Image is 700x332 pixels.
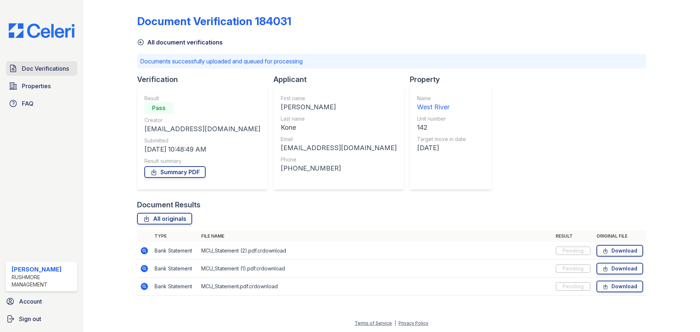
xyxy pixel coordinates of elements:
[140,57,643,66] p: Documents successfully uploaded and queued for processing
[144,117,260,124] div: Creator
[281,115,397,122] div: Last name
[198,278,553,296] td: MCU_Statement.pdf.crdownload
[198,260,553,278] td: MCU_Statement (1).pdf.crdownload
[144,137,260,144] div: Submitted
[398,320,428,326] a: Privacy Policy
[281,102,397,112] div: [PERSON_NAME]
[556,282,591,291] div: Pending
[3,312,80,326] a: Sign out
[281,122,397,133] div: Kone
[6,79,77,93] a: Properties
[137,74,273,85] div: Verification
[137,38,223,47] a: All document verifications
[417,122,466,133] div: 142
[19,315,41,323] span: Sign out
[137,200,201,210] div: Document Results
[144,166,206,178] a: Summary PDF
[417,95,466,112] a: Name West River
[273,74,410,85] div: Applicant
[410,74,497,85] div: Property
[19,297,42,306] span: Account
[3,23,80,38] img: CE_Logo_Blue-a8612792a0a2168367f1c8372b55b34899dd931a85d93a1a3d3e32e68fde9ad4.png
[594,230,646,242] th: Original file
[417,102,466,112] div: West River
[596,281,643,292] a: Download
[198,230,553,242] th: File name
[12,274,74,288] div: Rushmore Management
[144,95,260,102] div: Result
[394,320,396,326] div: |
[22,99,34,108] span: FAQ
[281,136,397,143] div: Email
[22,64,69,73] span: Doc Verifications
[355,320,392,326] a: Terms of Service
[144,157,260,165] div: Result summary
[3,294,80,309] a: Account
[137,15,291,28] div: Document Verification 184031
[198,242,553,260] td: MCU_Statement (2).pdf.crdownload
[152,260,198,278] td: Bank Statement
[22,82,51,90] span: Properties
[152,242,198,260] td: Bank Statement
[281,143,397,153] div: [EMAIL_ADDRESS][DOMAIN_NAME]
[596,263,643,274] a: Download
[144,102,174,114] div: Pass
[281,156,397,163] div: Phone
[417,136,466,143] div: Target move in date
[144,144,260,155] div: [DATE] 10:48:49 AM
[6,61,77,76] a: Doc Verifications
[417,115,466,122] div: Unit number
[6,96,77,111] a: FAQ
[281,95,397,102] div: First name
[417,95,466,102] div: Name
[556,246,591,255] div: Pending
[417,143,466,153] div: [DATE]
[596,245,643,257] a: Download
[137,213,192,224] a: All originals
[553,230,594,242] th: Result
[144,124,260,134] div: [EMAIL_ADDRESS][DOMAIN_NAME]
[556,264,591,273] div: Pending
[152,278,198,296] td: Bank Statement
[12,265,74,274] div: [PERSON_NAME]
[281,163,397,173] div: [PHONE_NUMBER]
[152,230,198,242] th: Type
